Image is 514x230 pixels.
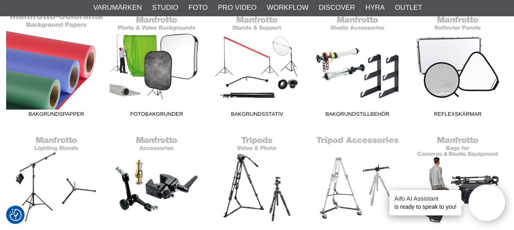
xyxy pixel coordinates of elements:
a: Workflow [267,2,308,13]
a: Reflexskärmar [408,11,508,121]
div: is ready to speak to you! [389,190,461,215]
span: Bakgrundsstativ [207,110,307,121]
span: Bakgrundspapper [6,110,106,121]
button: Samtyckesinställningar [9,208,22,222]
img: Revisit consent button [9,209,22,221]
span: Reflexskärmar [408,110,508,121]
h4: Aifo AI Assistant [394,194,456,203]
a: Bakgrundspapper [6,11,106,121]
a: Discover [319,2,355,13]
a: Varumärken [93,2,142,13]
a: Bakgrundsstativ [207,11,307,121]
span: Bakgrundstillbehör [307,110,407,121]
a: Pro Video [218,2,256,13]
a: Bakgrundstillbehör [307,11,407,121]
a: Outlet [395,2,422,13]
span: Fotobakgrunder [106,110,206,121]
a: Hyra [365,2,384,13]
a: Foto [189,2,208,13]
a: Studio [152,2,178,13]
a: Fotobakgrunder [106,11,206,121]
